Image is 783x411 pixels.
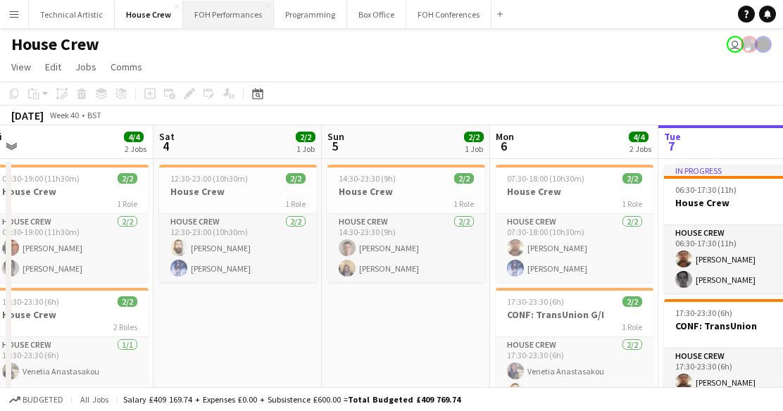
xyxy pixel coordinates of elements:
[11,108,44,122] div: [DATE]
[496,130,514,143] span: Mon
[464,132,484,142] span: 2/2
[327,185,485,198] h3: House Crew
[23,395,63,405] span: Budgeted
[46,110,82,120] span: Week 40
[87,110,101,120] div: BST
[75,61,96,73] span: Jobs
[7,392,65,407] button: Budgeted
[11,61,31,73] span: View
[159,214,317,282] app-card-role: House Crew2/212:30-23:00 (10h30m)[PERSON_NAME][PERSON_NAME]
[157,138,175,154] span: 4
[675,184,737,195] span: 06:30-17:30 (11h)
[453,198,474,209] span: 1 Role
[2,296,59,307] span: 17:30-23:30 (6h)
[115,1,183,28] button: House Crew
[11,34,99,55] h1: House Crew
[29,1,115,28] button: Technical Artistic
[496,288,653,405] app-job-card: 17:30-23:30 (6h)2/2CONF: TransUnion G/I1 RoleHouse Crew2/217:30-23:30 (6h)Venetia Anastasakou[PER...
[70,58,102,76] a: Jobs
[348,394,461,405] span: Total Budgeted £409 769.74
[347,1,406,28] button: Box Office
[159,185,317,198] h3: House Crew
[118,296,137,307] span: 2/2
[465,144,483,154] div: 1 Job
[507,296,564,307] span: 17:30-23:30 (6h)
[755,36,772,53] app-user-avatar: Gabrielle Barr
[170,173,248,184] span: 12:30-23:00 (10h30m)
[6,58,37,76] a: View
[296,132,315,142] span: 2/2
[662,138,681,154] span: 7
[77,394,111,405] span: All jobs
[629,132,649,142] span: 4/4
[159,130,175,143] span: Sat
[105,58,148,76] a: Comms
[125,144,146,154] div: 2 Jobs
[113,322,137,332] span: 2 Roles
[124,132,144,142] span: 4/4
[496,337,653,405] app-card-role: House Crew2/217:30-23:30 (6h)Venetia Anastasakou[PERSON_NAME]
[727,36,744,53] app-user-avatar: Liveforce Admin
[327,165,485,282] app-job-card: 14:30-23:30 (9h)2/2House Crew1 RoleHouse Crew2/214:30-23:30 (9h)[PERSON_NAME][PERSON_NAME]
[494,138,514,154] span: 6
[183,1,274,28] button: FOH Performances
[274,1,347,28] button: Programming
[496,165,653,282] app-job-card: 07:30-18:00 (10h30m)2/2House Crew1 RoleHouse Crew2/207:30-18:00 (10h30m)[PERSON_NAME][PERSON_NAME]
[622,322,642,332] span: 1 Role
[622,198,642,209] span: 1 Role
[454,173,474,184] span: 2/2
[507,173,584,184] span: 07:30-18:00 (10h30m)
[664,130,681,143] span: Tue
[118,173,137,184] span: 2/2
[45,61,61,73] span: Edit
[123,394,461,405] div: Salary £409 169.74 + Expenses £0.00 + Subsistence £600.00 =
[741,36,758,53] app-user-avatar: Zubair PERM Dhalla
[496,185,653,198] h3: House Crew
[622,173,642,184] span: 2/2
[117,198,137,209] span: 1 Role
[622,296,642,307] span: 2/2
[286,173,306,184] span: 2/2
[111,61,142,73] span: Comms
[327,214,485,282] app-card-role: House Crew2/214:30-23:30 (9h)[PERSON_NAME][PERSON_NAME]
[325,138,344,154] span: 5
[159,165,317,282] app-job-card: 12:30-23:00 (10h30m)2/2House Crew1 RoleHouse Crew2/212:30-23:00 (10h30m)[PERSON_NAME][PERSON_NAME]
[675,308,732,318] span: 17:30-23:30 (6h)
[296,144,315,154] div: 1 Job
[339,173,396,184] span: 14:30-23:30 (9h)
[327,130,344,143] span: Sun
[39,58,67,76] a: Edit
[496,308,653,321] h3: CONF: TransUnion G/I
[406,1,491,28] button: FOH Conferences
[285,198,306,209] span: 1 Role
[2,173,80,184] span: 07:30-19:00 (11h30m)
[496,214,653,282] app-card-role: House Crew2/207:30-18:00 (10h30m)[PERSON_NAME][PERSON_NAME]
[629,144,651,154] div: 2 Jobs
